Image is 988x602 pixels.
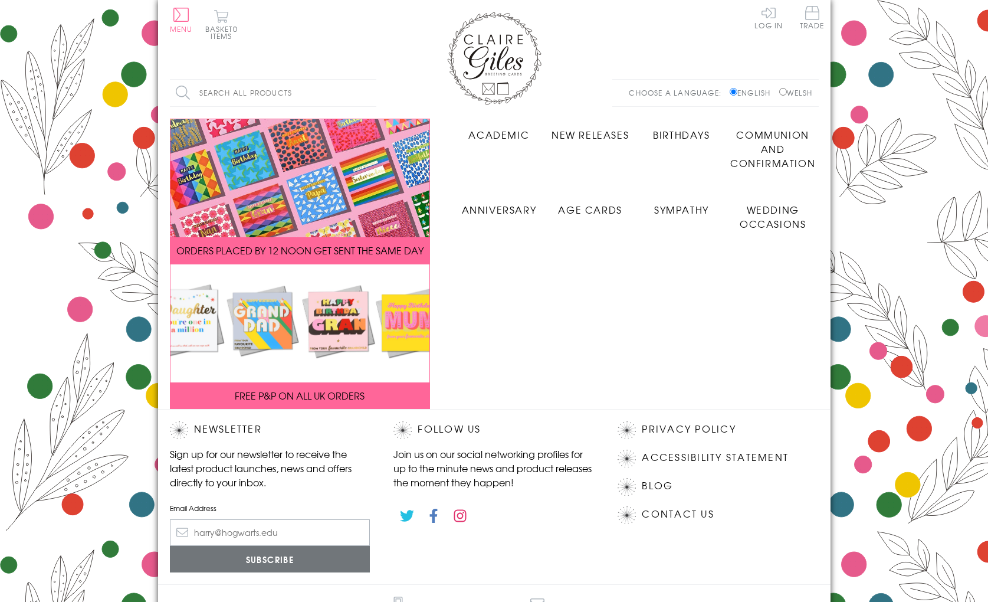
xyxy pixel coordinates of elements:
a: Birthdays [636,119,727,142]
span: 0 items [211,24,238,41]
button: Menu [170,8,193,32]
a: Contact Us [642,506,714,522]
input: English [730,88,737,96]
a: Trade [800,6,825,31]
span: Academic [468,127,529,142]
span: Sympathy [654,202,709,217]
span: ORDERS PLACED BY 12 NOON GET SENT THE SAME DAY [176,243,424,257]
button: Basket0 items [205,9,238,40]
span: Age Cards [558,202,622,217]
a: Sympathy [636,194,727,217]
a: Log In [754,6,783,29]
p: Join us on our social networking profiles for up to the minute news and product releases the mome... [393,447,594,489]
label: Email Address [170,503,370,513]
span: Communion and Confirmation [730,127,815,170]
span: Birthdays [653,127,710,142]
input: harry@hogwarts.edu [170,519,370,546]
span: Wedding Occasions [740,202,806,231]
a: Wedding Occasions [727,194,819,231]
p: Sign up for our newsletter to receive the latest product launches, news and offers directly to yo... [170,447,370,489]
a: Communion and Confirmation [727,119,819,170]
a: Age Cards [544,194,636,217]
input: Search all products [170,80,376,106]
input: Welsh [779,88,787,96]
span: Menu [170,24,193,34]
a: New Releases [544,119,636,142]
span: FREE P&P ON ALL UK ORDERS [235,388,365,403]
a: Blog [642,478,673,494]
span: Anniversary [462,202,537,217]
h2: Follow Us [393,421,594,439]
a: Privacy Policy [642,421,736,437]
label: Welsh [779,87,813,98]
span: Trade [800,6,825,29]
input: Subscribe [170,546,370,572]
label: English [730,87,776,98]
span: New Releases [552,127,629,142]
h2: Newsletter [170,421,370,439]
input: Search [365,80,376,106]
a: Anniversary [454,194,545,217]
a: Accessibility Statement [642,450,789,466]
p: Choose a language: [629,87,727,98]
a: Academic [454,119,545,142]
img: Claire Giles Greetings Cards [447,12,541,105]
